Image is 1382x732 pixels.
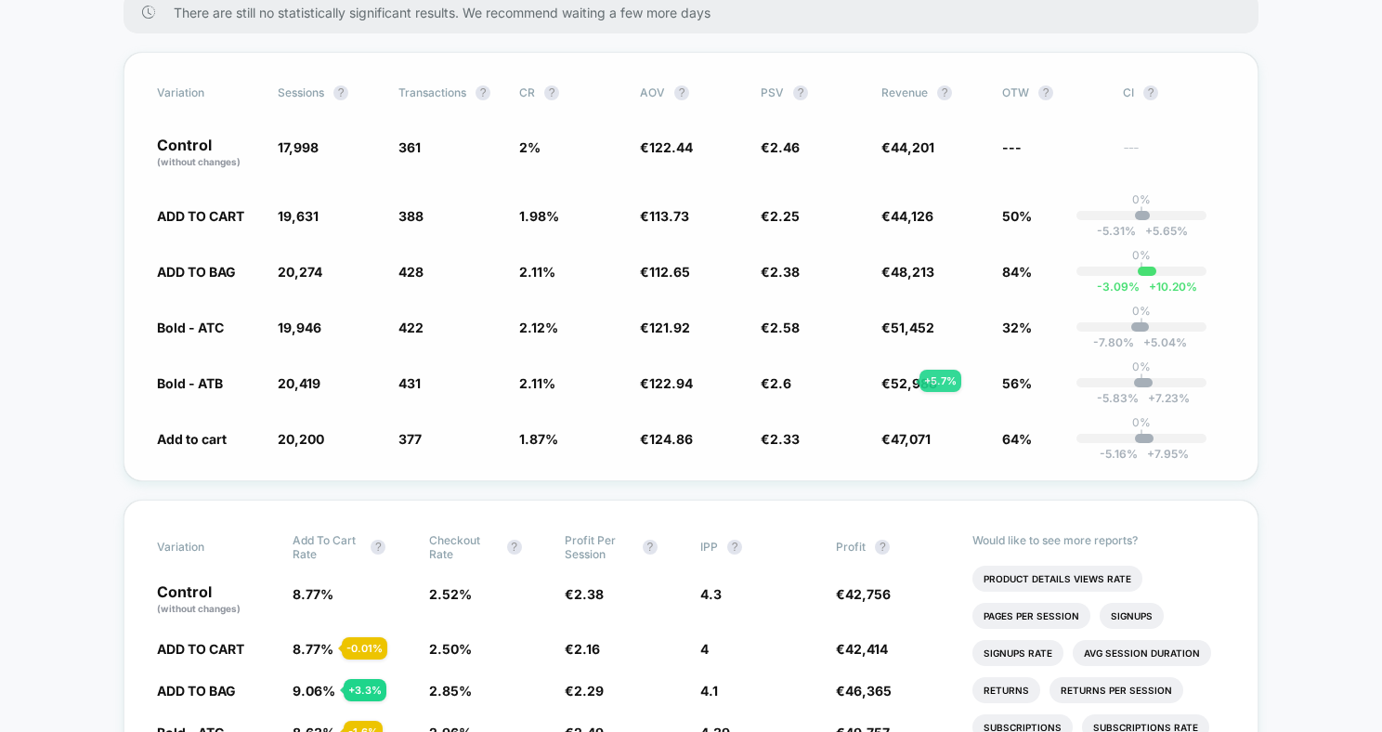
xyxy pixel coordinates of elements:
[643,540,658,555] button: ?
[1147,447,1154,461] span: +
[293,641,333,657] span: 8.77 %
[761,139,800,155] span: €
[565,533,633,561] span: Profit Per Session
[640,431,693,447] span: €
[640,375,693,391] span: €
[398,431,422,447] span: 377
[1097,224,1136,238] span: -5.31 %
[574,683,604,699] span: 2.29
[157,584,274,616] p: Control
[429,533,498,561] span: Checkout Rate
[519,264,555,280] span: 2.11 %
[972,677,1040,703] li: Returns
[836,683,892,699] span: €
[342,637,387,660] div: - 0.01 %
[770,431,800,447] span: 2.33
[1145,224,1153,238] span: +
[1097,391,1139,405] span: -5.83 %
[881,139,934,155] span: €
[476,85,490,100] button: ?
[398,320,424,335] span: 422
[881,320,934,335] span: €
[972,603,1090,629] li: Pages Per Session
[845,586,891,602] span: 42,756
[333,85,348,100] button: ?
[157,156,241,167] span: (without changes)
[1002,139,1022,155] span: ---
[881,85,928,99] span: Revenue
[278,320,321,335] span: 19,946
[1139,391,1190,405] span: 7.23 %
[344,679,386,701] div: + 3.3 %
[1140,429,1143,443] p: |
[157,683,236,699] span: ADD TO BAG
[972,533,1226,547] p: Would like to see more reports?
[1097,280,1140,294] span: -3.09 %
[640,208,689,224] span: €
[157,85,259,100] span: Variation
[519,85,535,99] span: CR
[565,683,604,699] span: €
[770,375,791,391] span: 2.6
[972,566,1142,592] li: Product Details Views Rate
[1140,262,1143,276] p: |
[761,85,784,99] span: PSV
[891,375,937,391] span: 52,988
[881,431,931,447] span: €
[429,683,472,699] span: 2.85 %
[1002,320,1032,335] span: 32%
[891,320,934,335] span: 51,452
[1002,264,1032,280] span: 84%
[278,375,320,391] span: 20,419
[700,586,722,602] span: 4.3
[157,431,227,447] span: Add to cart
[278,85,324,99] span: Sessions
[519,320,558,335] span: 2.12 %
[727,540,742,555] button: ?
[1132,304,1151,318] p: 0%
[1140,318,1143,332] p: |
[649,431,693,447] span: 124.86
[1093,335,1134,349] span: -7.80 %
[1138,447,1189,461] span: 7.95 %
[398,264,424,280] span: 428
[640,139,693,155] span: €
[640,320,690,335] span: €
[174,5,1221,20] span: There are still no statistically significant results. We recommend waiting a few more days
[1100,603,1164,629] li: Signups
[891,139,934,155] span: 44,201
[371,540,385,555] button: ?
[574,586,604,602] span: 2.38
[674,85,689,100] button: ?
[565,586,604,602] span: €
[761,320,800,335] span: €
[1140,280,1197,294] span: 10.20 %
[836,540,866,554] span: Profit
[1038,85,1053,100] button: ?
[700,540,718,554] span: IPP
[972,640,1063,666] li: Signups Rate
[761,264,800,280] span: €
[1134,335,1187,349] span: 5.04 %
[398,208,424,224] span: 388
[649,208,689,224] span: 113.73
[1073,640,1211,666] li: Avg Session Duration
[1136,224,1188,238] span: 5.65 %
[1050,677,1183,703] li: Returns Per Session
[157,641,244,657] span: ADD TO CART
[544,85,559,100] button: ?
[700,683,718,699] span: 4.1
[1132,248,1151,262] p: 0%
[770,264,800,280] span: 2.38
[1140,373,1143,387] p: |
[700,641,709,657] span: 4
[519,139,541,155] span: 2 %
[157,603,241,614] span: (without changes)
[1002,208,1032,224] span: 50%
[761,375,791,391] span: €
[845,683,892,699] span: 46,365
[278,431,324,447] span: 20,200
[891,264,934,280] span: 48,213
[293,533,361,561] span: Add To Cart Rate
[770,208,800,224] span: 2.25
